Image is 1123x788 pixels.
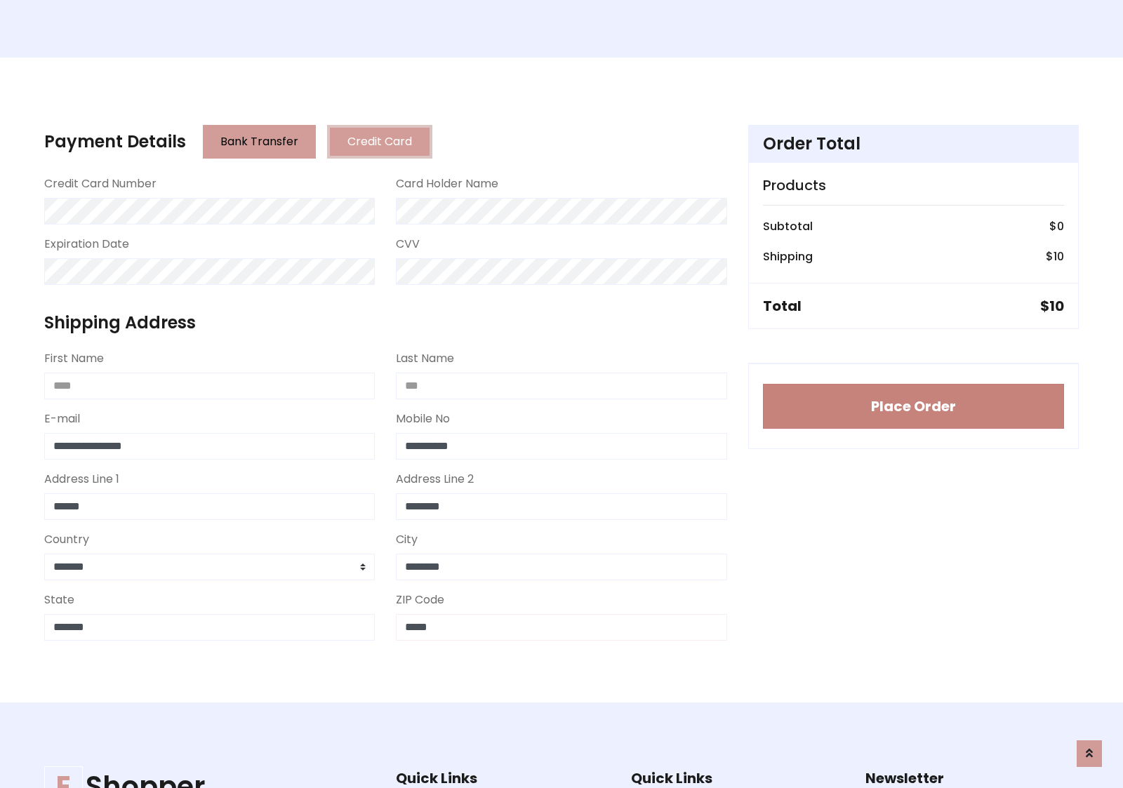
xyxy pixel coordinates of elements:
h6: Subtotal [763,220,813,233]
h4: Order Total [763,134,1064,154]
label: Card Holder Name [396,175,498,192]
h5: Products [763,177,1064,194]
h5: Total [763,298,802,314]
label: ZIP Code [396,592,444,608]
span: 10 [1054,248,1064,265]
button: Bank Transfer [203,125,316,159]
label: Address Line 1 [44,471,119,488]
label: Address Line 2 [396,471,474,488]
label: First Name [44,350,104,367]
h6: $ [1046,250,1064,263]
h5: $ [1040,298,1064,314]
label: Mobile No [396,410,450,427]
label: Credit Card Number [44,175,157,192]
label: Country [44,531,89,548]
h5: Newsletter [865,770,1079,787]
h4: Shipping Address [44,313,727,333]
label: City [396,531,418,548]
span: 0 [1057,218,1064,234]
h5: Quick Links [631,770,844,787]
span: 10 [1049,296,1064,316]
button: Place Order [763,384,1064,429]
label: CVV [396,236,420,253]
label: E-mail [44,410,80,427]
h6: $ [1049,220,1064,233]
button: Credit Card [327,125,432,159]
label: Last Name [396,350,454,367]
label: State [44,592,74,608]
h4: Payment Details [44,132,186,152]
label: Expiration Date [44,236,129,253]
h6: Shipping [763,250,813,263]
h5: Quick Links [396,770,609,787]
